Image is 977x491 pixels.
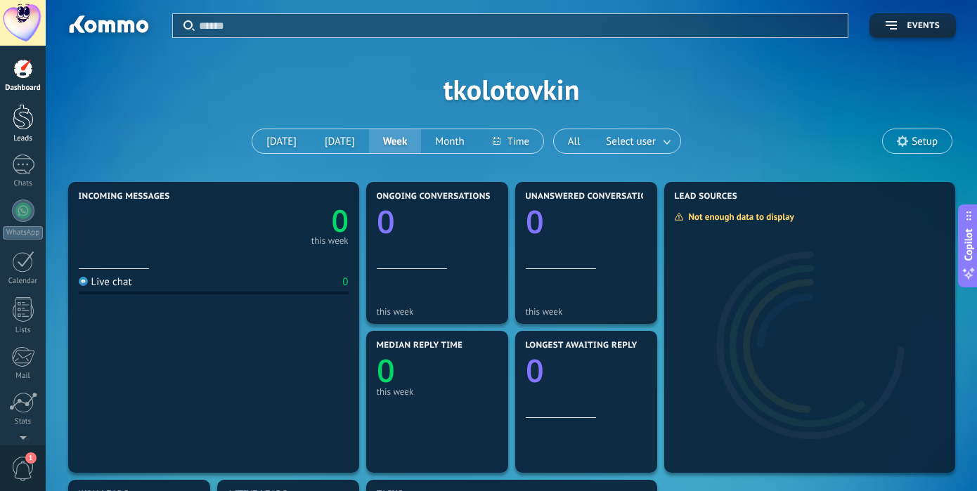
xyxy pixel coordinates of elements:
div: this week [377,306,498,317]
span: Select user [603,132,658,151]
div: Lists [3,326,44,335]
span: Copilot [962,228,976,261]
button: Events [869,13,956,38]
span: Lead Sources [675,192,737,202]
button: Week [369,129,422,153]
div: Not enough data to display [674,211,804,223]
a: 0 [214,199,349,241]
button: All [554,129,595,153]
span: Longest awaiting reply [526,341,638,351]
div: Live chat [79,275,132,289]
text: 0 [331,199,349,241]
img: Live chat [79,277,88,286]
span: Setup [912,136,938,148]
span: Median reply time [377,341,463,351]
button: [DATE] [252,129,311,153]
button: Month [421,129,478,153]
span: Ongoing conversations [377,192,491,202]
span: Unanswered conversations [526,192,659,202]
span: Incoming messages [79,192,170,202]
div: Leads [3,134,44,143]
text: 0 [377,349,395,392]
div: Stats [3,417,44,426]
div: this week [311,237,349,244]
text: 0 [526,349,544,392]
button: Select user [594,129,680,153]
text: 0 [377,200,395,243]
span: Events [907,21,940,31]
div: this week [377,386,498,397]
div: Dashboard [3,84,44,93]
span: 1 [25,452,37,464]
div: 0 [342,275,348,289]
div: this week [526,306,647,317]
div: Mail [3,372,44,381]
div: WhatsApp [3,226,43,240]
button: Time [479,129,543,153]
text: 0 [526,200,544,243]
div: Chats [3,179,44,188]
div: Calendar [3,277,44,286]
button: [DATE] [311,129,369,153]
